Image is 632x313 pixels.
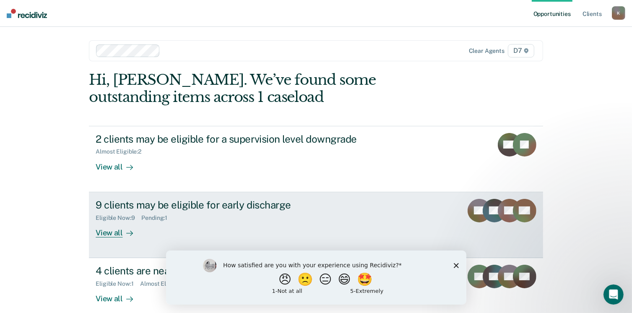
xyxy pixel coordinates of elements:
img: Recidiviz [7,9,47,18]
div: 4 clients are nearing or past their full-term release date [96,265,390,277]
div: 2 clients may be eligible for a supervision level downgrade [96,133,390,145]
button: K [612,6,625,20]
iframe: Intercom live chat [603,284,624,305]
div: Clear agents [469,47,505,55]
div: Hi, [PERSON_NAME]. We’ve found some outstanding items across 1 caseload [89,71,452,106]
div: Pending : 1 [141,214,174,222]
div: Almost Eligible : 3 [140,280,193,287]
div: View all [96,221,143,237]
div: Almost Eligible : 2 [96,148,148,155]
span: D7 [508,44,534,57]
iframe: Survey by Kim from Recidiviz [166,250,466,305]
div: View all [96,287,143,304]
div: 9 clients may be eligible for early discharge [96,199,390,211]
a: 2 clients may be eligible for a supervision level downgradeAlmost Eligible:2View all [89,126,543,192]
a: 9 clients may be eligible for early dischargeEligible Now:9Pending:1View all [89,192,543,258]
div: View all [96,155,143,172]
div: Eligible Now : 9 [96,214,141,222]
div: Eligible Now : 1 [96,280,140,287]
